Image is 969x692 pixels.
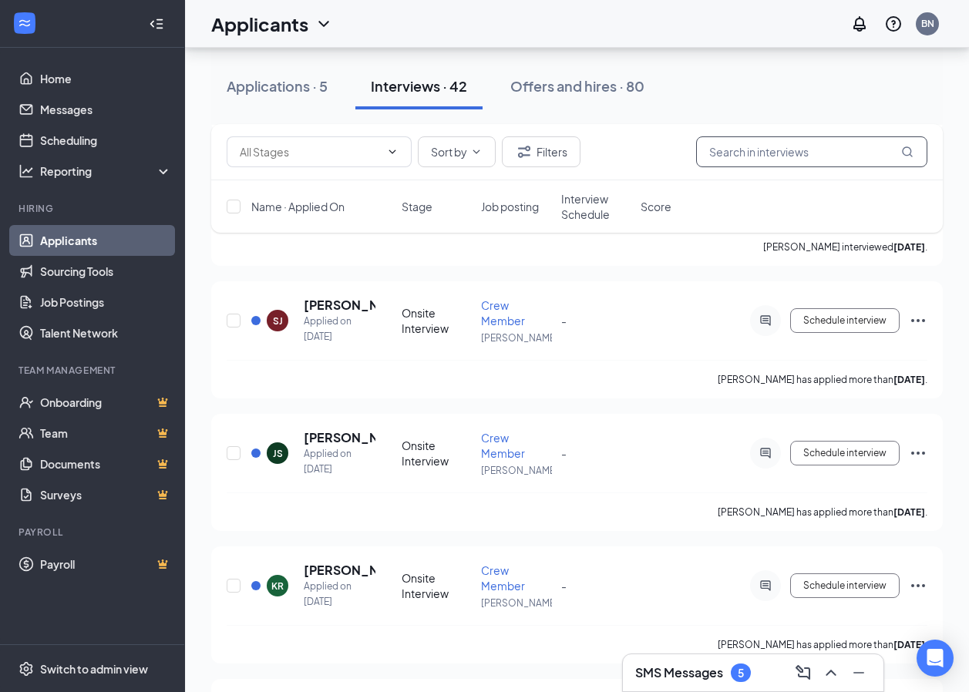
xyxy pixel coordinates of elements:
[481,596,551,610] p: [PERSON_NAME]
[40,63,172,94] a: Home
[481,563,525,593] span: Crew Member
[40,448,172,479] a: DocumentsCrown
[822,663,840,682] svg: ChevronUp
[40,256,172,287] a: Sourcing Tools
[149,16,164,32] svg: Collapse
[402,305,472,336] div: Onsite Interview
[790,441,900,465] button: Schedule interview
[515,143,533,161] svg: Filter
[386,146,399,158] svg: ChevronDown
[561,579,567,593] span: -
[481,298,525,328] span: Crew Member
[304,314,375,344] div: Applied on [DATE]
[502,136,580,167] button: Filter Filters
[803,448,887,459] span: Schedule interview
[19,163,34,179] svg: Analysis
[271,579,284,593] div: KR
[240,143,380,160] input: All Stages
[40,94,172,125] a: Messages
[304,562,375,579] h5: [PERSON_NAME]
[893,506,925,518] b: [DATE]
[40,225,172,256] a: Applicants
[470,146,483,158] svg: ChevronDown
[304,579,375,610] div: Applied on [DATE]
[696,136,927,167] input: Search in interviews
[40,387,172,418] a: OnboardingCrown
[893,639,925,650] b: [DATE]
[756,447,775,459] svg: ActiveChat
[273,314,283,328] div: SJ
[718,373,927,386] p: [PERSON_NAME] has applied more than .
[756,314,775,327] svg: ActiveChat
[304,297,375,314] h5: [PERSON_NAME]
[40,549,172,579] a: PayrollCrown
[561,314,567,328] span: -
[917,640,954,677] div: Open Intercom Messenger
[909,444,927,462] svg: Ellipses
[273,447,283,460] div: JS
[481,199,539,214] span: Job posting
[315,15,333,33] svg: ChevronDown
[418,136,496,167] button: Sort byChevronDown
[921,17,934,30] div: BN
[481,464,551,477] p: [PERSON_NAME]
[909,311,927,330] svg: Ellipses
[819,660,843,685] button: ChevronUp
[794,663,813,682] svg: ComposeMessage
[40,418,172,448] a: TeamCrown
[304,446,375,477] div: Applied on [DATE]
[251,199,345,214] span: Name · Applied On
[17,15,32,31] svg: WorkstreamLogo
[846,660,871,685] button: Minimize
[227,76,328,96] div: Applications · 5
[909,576,927,595] svg: Ellipses
[641,199,671,214] span: Score
[304,429,375,446] h5: [PERSON_NAME]
[790,573,900,598] button: Schedule interview
[510,76,644,96] div: Offers and hires · 80
[718,638,927,651] p: [PERSON_NAME] has applied more than .
[19,661,34,677] svg: Settings
[884,15,903,33] svg: QuestionInfo
[402,570,472,601] div: Onsite Interview
[40,287,172,317] a: Job Postings
[790,308,900,333] button: Schedule interview
[561,191,631,222] span: Interview Schedule
[756,579,775,592] svg: ActiveChat
[431,146,467,157] span: Sort by
[402,199,432,214] span: Stage
[402,438,472,469] div: Onsite Interview
[19,364,169,377] div: Team Management
[481,331,551,344] p: [PERSON_NAME]
[211,11,308,37] h1: Applicants
[901,146,913,158] svg: MagnifyingGlass
[19,526,169,539] div: Payroll
[635,664,723,681] h3: SMS Messages
[40,479,172,510] a: SurveysCrown
[893,374,925,385] b: [DATE]
[40,125,172,156] a: Scheduling
[481,431,525,460] span: Crew Member
[738,667,744,680] div: 5
[40,661,148,677] div: Switch to admin view
[791,660,816,685] button: ComposeMessage
[803,315,887,326] span: Schedule interview
[371,76,467,96] div: Interviews · 42
[561,446,567,460] span: -
[850,663,868,682] svg: Minimize
[803,580,887,591] span: Schedule interview
[40,317,172,348] a: Talent Network
[19,202,169,215] div: Hiring
[40,163,173,179] div: Reporting
[850,15,869,33] svg: Notifications
[718,506,927,519] p: [PERSON_NAME] has applied more than .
